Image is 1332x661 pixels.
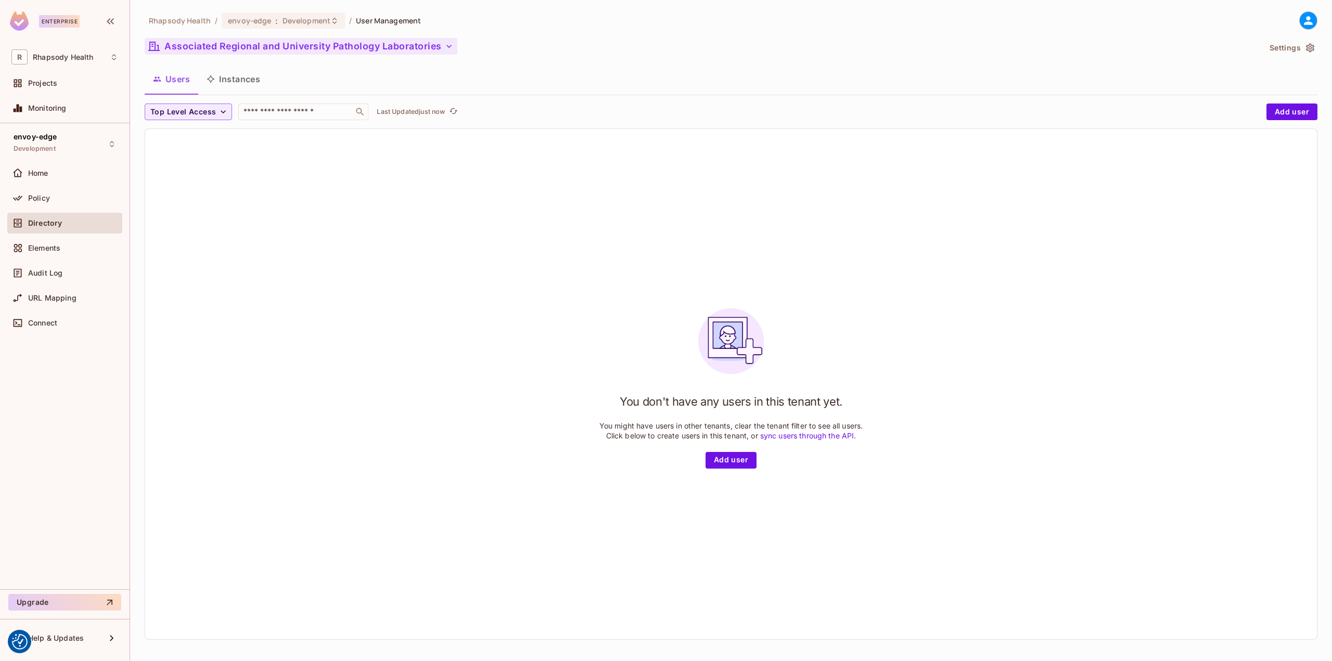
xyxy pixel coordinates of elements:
[447,106,459,118] button: refresh
[149,16,211,25] span: the active workspace
[349,16,352,25] li: /
[12,634,28,650] button: Consent Preferences
[215,16,217,25] li: /
[28,219,62,227] span: Directory
[1266,103,1317,120] button: Add user
[14,145,56,153] span: Development
[28,269,62,277] span: Audit Log
[14,133,57,141] span: envoy-edge
[10,11,29,31] img: SReyMgAAAABJRU5ErkJggg==
[33,53,93,61] span: Workspace: Rhapsody Health
[356,16,421,25] span: User Management
[198,66,268,92] button: Instances
[1265,40,1317,56] button: Settings
[620,394,842,409] h1: You don't have any users in this tenant yet.
[283,16,330,25] span: Development
[28,634,84,642] span: Help & Updates
[28,194,50,202] span: Policy
[28,294,76,302] span: URL Mapping
[228,16,271,25] span: envoy-edge
[28,169,48,177] span: Home
[12,634,28,650] img: Revisit consent button
[150,106,216,119] span: Top Level Access
[28,319,57,327] span: Connect
[28,104,67,112] span: Monitoring
[377,108,445,116] p: Last Updated just now
[145,103,232,120] button: Top Level Access
[145,38,457,55] button: Associated Regional and University Pathology Laboratories
[8,594,121,611] button: Upgrade
[599,421,863,440] p: You might have users in other tenants, clear the tenant filter to see all users. Click below to c...
[706,452,757,469] button: Add user
[445,106,459,118] span: Click to refresh data
[145,66,198,92] button: Users
[275,17,278,25] span: :
[760,431,856,440] a: sync users through the API.
[28,244,60,252] span: Elements
[449,107,458,117] span: refresh
[39,15,80,28] div: Enterprise
[11,49,28,64] span: R
[28,79,57,87] span: Projects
